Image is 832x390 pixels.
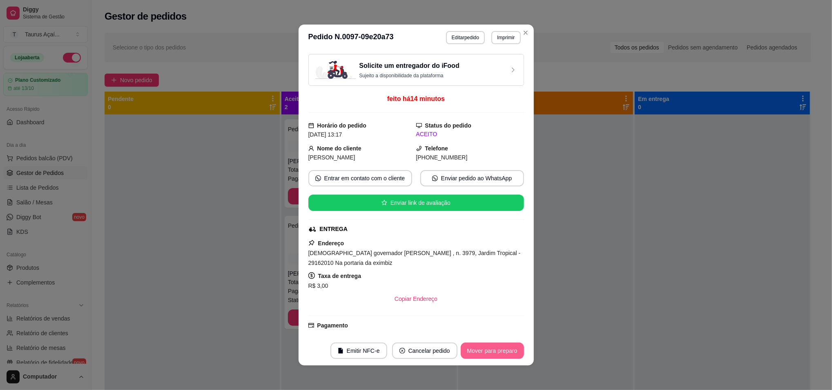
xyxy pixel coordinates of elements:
button: Copiar Endereço [388,291,444,307]
strong: Endereço [318,240,344,247]
button: starEnviar link de avaliação [308,195,524,211]
span: desktop [416,123,422,128]
span: pushpin [308,240,315,246]
button: Close [519,26,532,39]
button: Imprimir [491,31,520,44]
span: [DEMOGRAPHIC_DATA] governador [PERSON_NAME] , n. 3979, Jardim Tropical - 29162010 Na portaria da ... [308,250,521,266]
span: R$ 3,00 [308,282,328,289]
span: whats-app [315,175,321,181]
span: [PHONE_NUMBER] [416,154,468,161]
div: ENTREGA [320,225,348,233]
div: ACEITO [416,130,524,139]
button: Mover para preparo [461,343,524,359]
h3: Pedido N. 0097-09e20a73 [308,31,394,44]
strong: Horário do pedido [317,122,367,129]
button: whats-appEnviar pedido ao WhatsApp [420,170,524,186]
span: calendar [308,123,314,128]
span: close-circle [399,348,405,354]
strong: Taxa de entrega [318,273,361,279]
button: Editarpedido [446,31,485,44]
span: feito há 14 minutos [387,95,445,102]
button: fileEmitir NFC-e [330,343,387,359]
span: dollar [308,272,315,279]
span: phone [416,146,422,151]
h3: Solicite um entregador do iFood [359,61,459,71]
img: delivery-image [315,61,356,79]
span: [PERSON_NAME] [308,154,355,161]
button: close-circleCancelar pedido [392,343,457,359]
span: credit-card [308,323,314,328]
span: file [338,348,344,354]
span: star [381,200,387,206]
p: Sujeito a disponibilidade da plataforma [359,72,459,79]
button: whats-appEntrar em contato com o cliente [308,170,412,186]
strong: Telefone [425,145,448,152]
span: whats-app [432,175,438,181]
strong: Nome do cliente [317,145,361,152]
strong: Pagamento [317,322,348,329]
strong: Status do pedido [425,122,472,129]
span: [DATE] 13:17 [308,131,342,138]
span: user [308,146,314,151]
